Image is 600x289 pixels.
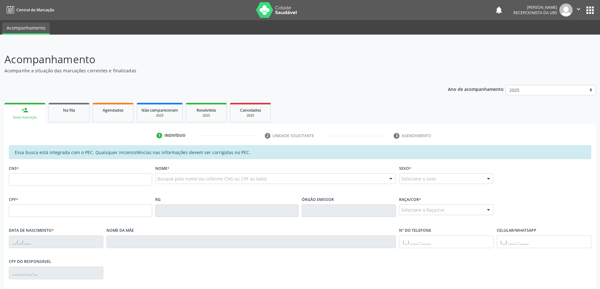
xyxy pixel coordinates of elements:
[164,133,186,138] div: Indivíduo
[63,108,75,113] span: Na fila
[21,107,28,114] div: person_add
[157,133,162,138] div: 1
[4,52,418,67] p: Acompanhamento
[494,6,503,14] button: notifications
[9,267,103,279] input: ___.___.___-__
[4,67,418,74] p: Acompanhe a situação das marcações correntes e finalizadas
[240,108,261,113] span: Cancelados
[9,236,103,248] input: __/__/____
[399,164,411,173] label: Sexo
[575,6,582,13] i: 
[399,195,421,204] label: Raça/cor
[9,257,51,267] label: CPF do responsável
[513,5,557,10] div: [PERSON_NAME]
[103,108,123,113] span: Agendados
[559,3,573,17] img: img
[585,5,596,16] button: apps
[497,226,536,236] label: Celular/WhatsApp
[9,164,19,173] label: CNS
[155,195,161,204] label: RG
[157,175,266,182] span: Busque pelo nome (ou informe CNS ou CPF ao lado)
[141,113,178,118] div: 2025
[573,3,585,17] button: 
[16,7,54,13] span: Central de Marcação
[401,175,436,182] span: Selecione o sexo
[399,236,494,248] input: (__) _____-_____
[513,10,557,15] span: Recepcionista da UBS
[399,226,431,236] label: Nº do Telefone
[9,195,18,204] label: CPF
[191,113,222,118] div: 2025
[497,236,591,248] input: (__) _____-_____
[106,226,134,236] label: Nome da mãe
[235,113,266,118] div: 2025
[141,108,178,113] span: Não compareceram
[155,164,169,173] label: Nome
[401,207,445,213] span: Selecione a Raça/cor
[2,22,50,35] a: Acompanhamento
[4,5,54,15] a: Central de Marcação
[9,115,41,120] div: Nova marcação
[197,108,216,113] span: Resolvidos
[302,195,334,204] label: Órgão emissor
[9,145,591,159] div: Essa busca está integrada com o PEC. Quaisquer inconsistências nas informações devem ser corrigid...
[9,226,54,236] label: Data de nascimento
[448,85,504,93] p: Ano de acompanhamento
